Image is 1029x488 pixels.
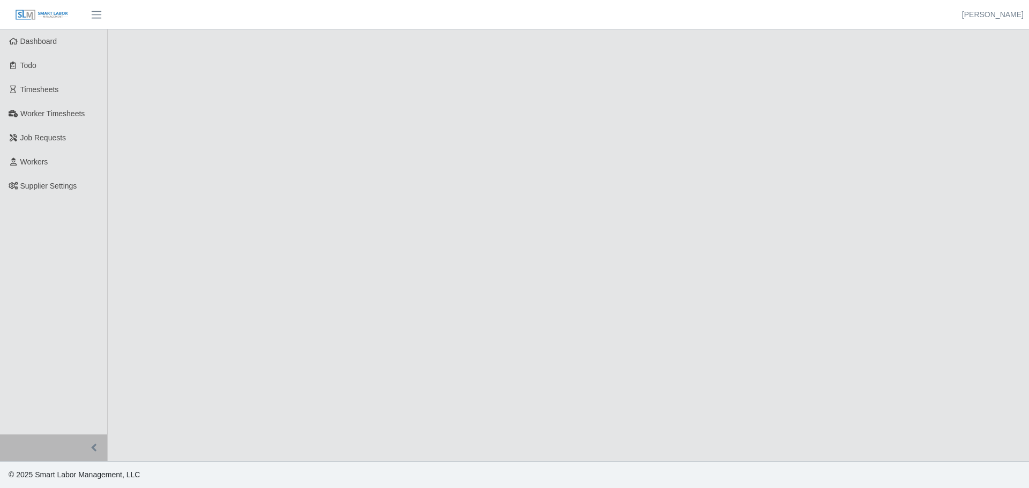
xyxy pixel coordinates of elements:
[9,470,140,479] span: © 2025 Smart Labor Management, LLC
[20,37,57,46] span: Dashboard
[15,9,69,21] img: SLM Logo
[20,85,59,94] span: Timesheets
[20,109,85,118] span: Worker Timesheets
[962,9,1024,20] a: [PERSON_NAME]
[20,157,48,166] span: Workers
[20,133,66,142] span: Job Requests
[20,182,77,190] span: Supplier Settings
[20,61,36,70] span: Todo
